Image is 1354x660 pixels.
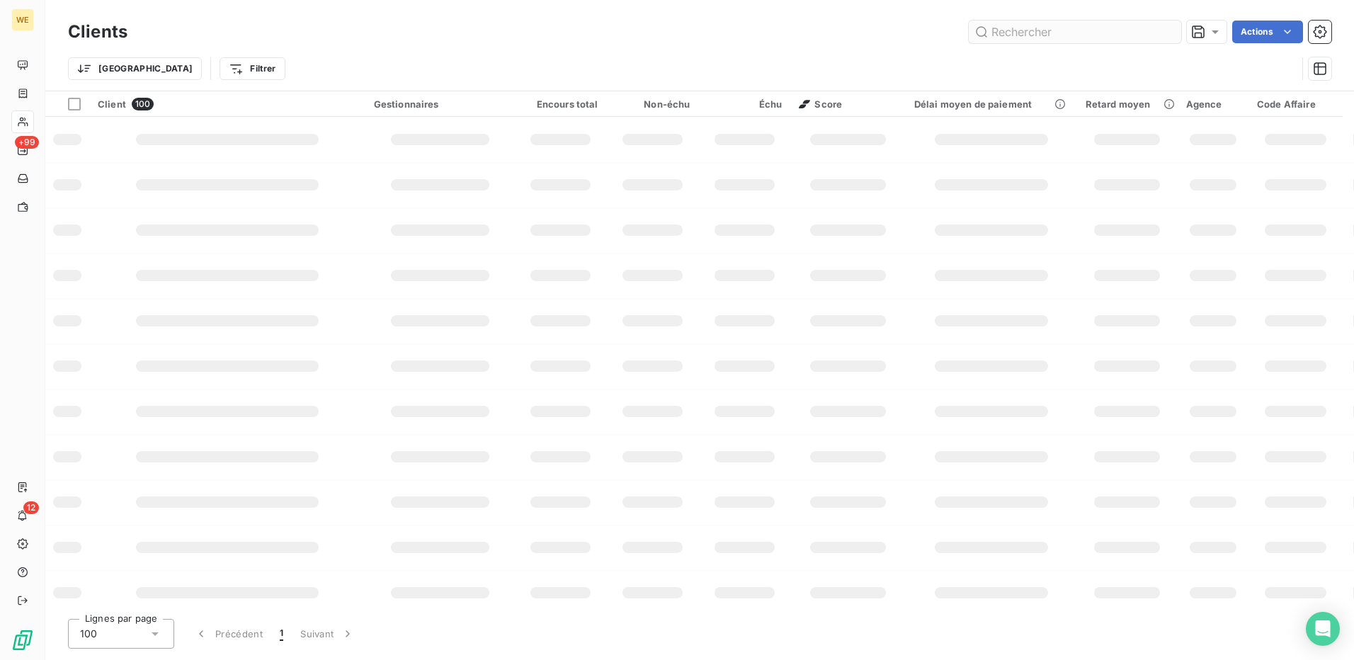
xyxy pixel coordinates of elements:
div: Retard moyen [1086,98,1169,110]
button: [GEOGRAPHIC_DATA] [68,57,202,80]
div: Agence [1186,98,1240,110]
span: Score [799,98,842,110]
div: Gestionnaires [374,98,506,110]
img: Logo LeanPay [11,629,34,652]
span: 100 [132,98,154,110]
div: Échu [707,98,783,110]
h3: Clients [68,19,127,45]
div: Délai moyen de paiement [914,98,1069,110]
button: 1 [271,619,292,649]
span: 1 [280,627,283,641]
span: Client [98,98,126,110]
button: Suivant [292,619,363,649]
span: 12 [23,501,39,514]
span: 100 [80,627,97,641]
div: WE [11,8,34,31]
div: Non-échu [615,98,690,110]
button: Précédent [186,619,271,649]
input: Rechercher [969,21,1181,43]
span: +99 [15,136,39,149]
button: Filtrer [220,57,285,80]
div: Encours total [523,98,598,110]
div: Code Affaire [1257,98,1334,110]
div: Open Intercom Messenger [1306,612,1340,646]
button: Actions [1232,21,1303,43]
